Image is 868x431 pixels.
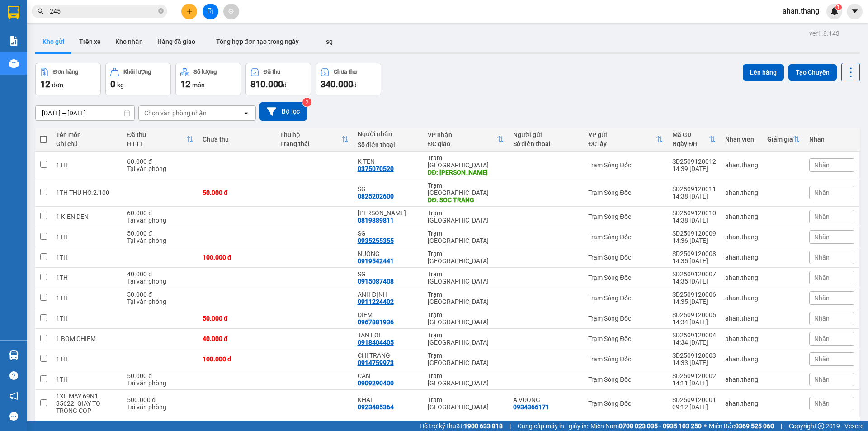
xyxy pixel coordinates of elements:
div: 0918404405 [358,339,394,346]
div: Tại văn phòng [127,298,193,305]
div: 1TH [56,376,118,383]
span: plus [186,8,193,14]
div: DĐ: QUANG TRUNG [428,169,504,176]
div: 14:38 [DATE] [672,217,716,224]
div: ahan.thang [725,254,758,261]
div: 14:38 [DATE] [672,193,716,200]
div: 0967881936 [358,318,394,326]
span: ahan.thang [775,5,826,17]
input: Tìm tên, số ĐT hoặc mã đơn [50,6,156,16]
span: 12 [180,79,190,90]
div: Người nhận [358,130,419,137]
div: 100.000 đ [203,254,271,261]
div: Tại văn phòng [127,217,193,224]
button: Trên xe [72,31,108,52]
div: 14:34 [DATE] [672,318,716,326]
div: ahan.thang [725,355,758,363]
img: warehouse-icon [9,59,19,68]
span: Nhãn [814,315,830,322]
div: Tên món [56,131,118,138]
div: 40.000 đ [203,335,271,342]
div: 60.000 đ [127,158,193,165]
div: Nhãn [809,136,854,143]
span: copyright [818,423,824,429]
div: 60.000 đ [127,209,193,217]
div: Chọn văn phòng nhận [144,109,207,118]
div: VP nhận [428,131,496,138]
div: SD2509120010 [672,209,716,217]
div: 0935255355 [358,237,394,244]
span: đ [353,81,357,89]
div: 50.000 đ [127,230,193,237]
span: Nhãn [814,355,830,363]
img: warehouse-icon [9,350,19,360]
div: Tại văn phòng [127,403,193,411]
th: Toggle SortBy [668,128,721,152]
div: Trạm [GEOGRAPHIC_DATA] [428,396,504,411]
div: Trạm [GEOGRAPHIC_DATA] [428,352,504,366]
span: Nhãn [814,254,830,261]
button: Hàng đã giao [150,31,203,52]
div: 1 KIEN DEN [56,213,118,220]
span: caret-down [851,7,859,15]
div: SD2509120003 [672,352,716,359]
div: Trạm Sông Đốc [588,400,663,407]
div: 0923485364 [358,403,394,411]
div: VP gửi [588,131,656,138]
div: SG [358,185,419,193]
span: | [781,421,782,431]
div: 0825202600 [358,193,394,200]
div: Trạm [GEOGRAPHIC_DATA] [428,372,504,387]
div: ahan.thang [725,189,758,196]
div: 0909290400 [358,379,394,387]
strong: 1900 633 818 [464,422,503,430]
div: ĐC giao [428,140,496,147]
div: TAN LOI [358,332,419,339]
div: 1TH [56,161,118,169]
div: ahan.thang [725,213,758,220]
div: Trạm [GEOGRAPHIC_DATA] [428,230,504,244]
div: Số lượng [193,69,217,75]
span: Hỗ trợ kỹ thuật: [420,421,503,431]
div: SD2509120009 [672,230,716,237]
span: Nhãn [814,376,830,383]
div: HTTT [127,140,186,147]
div: Chưa thu [203,136,271,143]
span: close-circle [158,8,164,14]
th: Toggle SortBy [123,128,198,152]
span: Cung cấp máy in - giấy in: [518,421,588,431]
div: 14:35 [DATE] [672,278,716,285]
button: Đơn hàng12đơn [35,63,101,95]
div: Người gửi [513,131,580,138]
strong: 0708 023 035 - 0935 103 250 [619,422,702,430]
div: ahan.thang [725,233,758,241]
button: Khối lượng0kg [105,63,171,95]
span: 1 [837,4,840,10]
div: 0911224402 [358,298,394,305]
div: Trạm [GEOGRAPHIC_DATA] [428,332,504,346]
span: close-circle [158,7,164,16]
th: Toggle SortBy [584,128,668,152]
div: SD2509120008 [672,250,716,257]
div: Trạm Sông Đốc [588,376,663,383]
div: 14:35 [DATE] [672,298,716,305]
div: A VUONG [513,396,580,403]
div: ahan.thang [725,294,758,302]
span: | [509,421,511,431]
div: Tại văn phòng [127,165,193,172]
button: Chưa thu340.000đ [316,63,381,95]
div: 1TH [56,355,118,363]
div: 50.000 đ [127,291,193,298]
div: Chưa thu [334,69,357,75]
button: Đã thu810.000đ [245,63,311,95]
span: Miền Bắc [709,421,774,431]
div: ahan.thang [725,161,758,169]
div: ahan.thang [725,400,758,407]
span: Nhãn [814,294,830,302]
div: ahan.thang [725,376,758,383]
div: Trạm Sông Đốc [588,254,663,261]
div: Trạm [GEOGRAPHIC_DATA] [428,154,504,169]
sup: 2 [302,98,311,107]
div: Tại văn phòng [127,237,193,244]
div: 0375070520 [358,165,394,172]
